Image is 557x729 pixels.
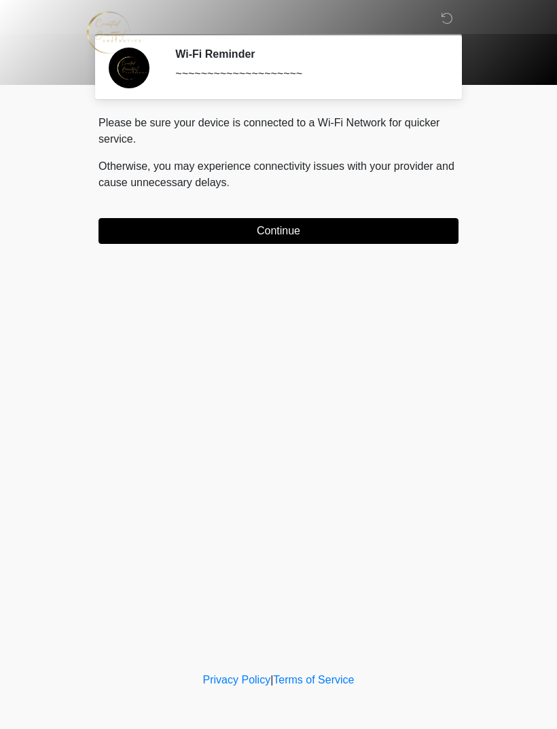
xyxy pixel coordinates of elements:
p: Otherwise, you may experience connectivity issues with your provider and cause unnecessary delays [98,158,459,191]
img: Agent Avatar [109,48,149,88]
img: Created Beautiful Aesthetics Logo [85,10,142,54]
span: . [227,177,230,188]
div: ~~~~~~~~~~~~~~~~~~~~ [175,66,438,82]
a: Privacy Policy [203,674,271,686]
a: Terms of Service [273,674,354,686]
button: Continue [98,218,459,244]
a: | [270,674,273,686]
p: Please be sure your device is connected to a Wi-Fi Network for quicker service. [98,115,459,147]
